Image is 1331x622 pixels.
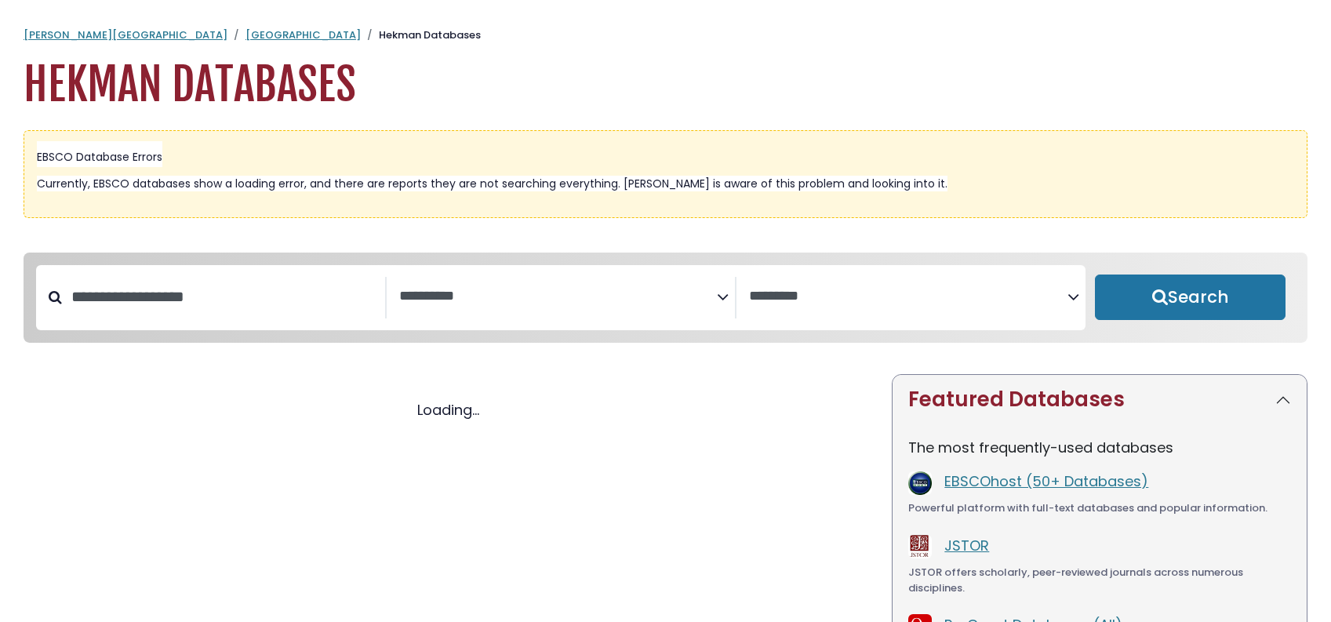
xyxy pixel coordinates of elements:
[893,375,1307,424] button: Featured Databases
[62,284,385,310] input: Search database by title or keyword
[24,27,227,42] a: [PERSON_NAME][GEOGRAPHIC_DATA]
[24,59,1307,111] h1: Hekman Databases
[908,565,1291,595] div: JSTOR offers scholarly, peer-reviewed journals across numerous disciplines.
[908,437,1291,458] p: The most frequently-used databases
[24,27,1307,43] nav: breadcrumb
[908,500,1291,516] div: Powerful platform with full-text databases and popular information.
[24,253,1307,344] nav: Search filters
[1095,275,1286,320] button: Submit for Search Results
[944,536,989,555] a: JSTOR
[245,27,361,42] a: [GEOGRAPHIC_DATA]
[37,149,162,165] span: EBSCO Database Errors
[24,399,873,420] div: Loading...
[749,289,1067,305] textarea: Search
[944,471,1148,491] a: EBSCOhost (50+ Databases)
[37,176,947,191] span: Currently, EBSCO databases show a loading error, and there are reports they are not searching eve...
[361,27,481,43] li: Hekman Databases
[399,289,718,305] textarea: Search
